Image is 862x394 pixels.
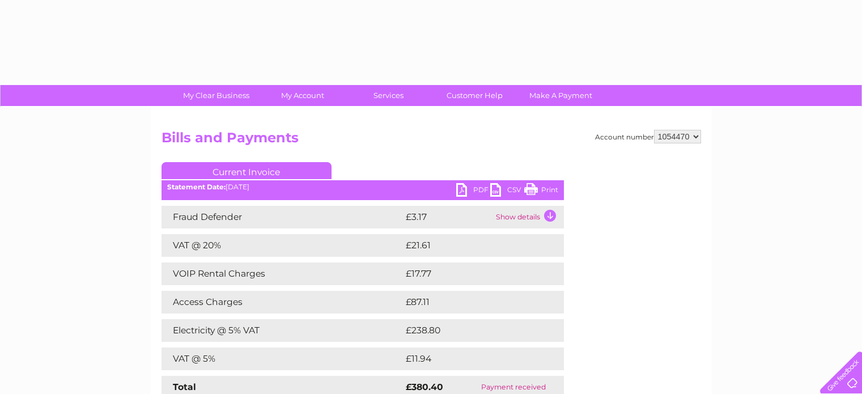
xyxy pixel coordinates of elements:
[403,206,493,228] td: £3.17
[169,85,263,106] a: My Clear Business
[403,234,539,257] td: £21.61
[403,319,544,342] td: £238.80
[162,319,403,342] td: Electricity @ 5% VAT
[403,262,539,285] td: £17.77
[524,183,558,200] a: Print
[162,262,403,285] td: VOIP Rental Charges
[162,348,403,370] td: VAT @ 5%
[428,85,521,106] a: Customer Help
[162,234,403,257] td: VAT @ 20%
[514,85,608,106] a: Make A Payment
[162,183,564,191] div: [DATE]
[162,291,403,313] td: Access Charges
[162,130,701,151] h2: Bills and Payments
[173,382,196,392] strong: Total
[403,348,539,370] td: £11.94
[342,85,435,106] a: Services
[490,183,524,200] a: CSV
[456,183,490,200] a: PDF
[493,206,564,228] td: Show details
[167,183,226,191] b: Statement Date:
[406,382,443,392] strong: £380.40
[403,291,538,313] td: £87.11
[162,206,403,228] td: Fraud Defender
[162,162,332,179] a: Current Invoice
[256,85,349,106] a: My Account
[595,130,701,143] div: Account number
